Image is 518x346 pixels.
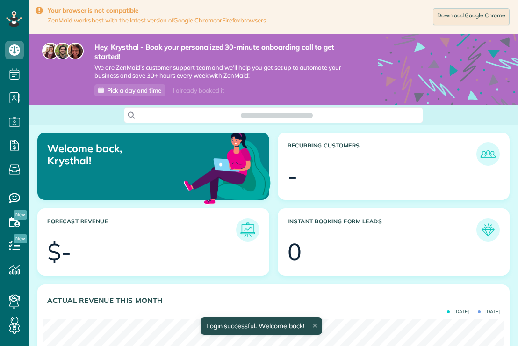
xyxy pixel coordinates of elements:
[167,85,230,96] div: I already booked it
[47,142,196,167] p: Welcome back, Krysthal!
[107,87,161,94] span: Pick a day and time
[478,309,500,314] span: [DATE]
[14,210,27,220] span: New
[173,16,216,24] a: Google Chrome
[288,142,476,166] h3: Recurring Customers
[14,234,27,243] span: New
[222,16,241,24] a: Firefox
[94,43,350,61] strong: Hey, Krysthal - Book your personalized 30-minute onboarding call to get started!
[200,317,322,335] div: Login successful. Welcome back!
[288,240,302,264] div: 0
[238,221,257,239] img: icon_forecast_revenue-8c13a41c7ed35a8dcfafea3cbb826a0462acb37728057bba2d056411b612bbbe.png
[47,296,500,305] h3: Actual Revenue this month
[288,218,476,242] h3: Instant Booking Form Leads
[433,8,510,25] a: Download Google Chrome
[479,145,497,163] img: icon_recurring_customers-cf858462ba22bcd05b5a5880d41d6543d210077de5bb9ebc9590e49fd87d84ed.png
[48,16,266,24] span: ZenMaid works best with the latest version of or browsers
[288,164,297,188] div: -
[94,64,350,80] span: We are ZenMaid’s customer support team and we’ll help you get set up to automate your business an...
[48,7,266,15] strong: Your browser is not compatible
[42,43,59,59] img: maria-72a9807cf96188c08ef61303f053569d2e2a8a1cde33d635c8a3ac13582a053d.jpg
[47,240,71,264] div: $-
[447,309,469,314] span: [DATE]
[182,122,273,213] img: dashboard_welcome-42a62b7d889689a78055ac9021e634bf52bae3f8056760290aed330b23ab8690.png
[479,221,497,239] img: icon_form_leads-04211a6a04a5b2264e4ee56bc0799ec3eb69b7e499cbb523a139df1d13a81ae0.png
[67,43,84,59] img: michelle-19f622bdf1676172e81f8f8fba1fb50e276960ebfe0243fe18214015130c80e4.jpg
[47,218,236,242] h3: Forecast Revenue
[54,43,71,59] img: jorge-587dff0eeaa6aab1f244e6dc62b8924c3b6ad411094392a53c71c6c4a576187d.jpg
[250,110,303,120] span: Search ZenMaid…
[94,84,165,96] a: Pick a day and time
